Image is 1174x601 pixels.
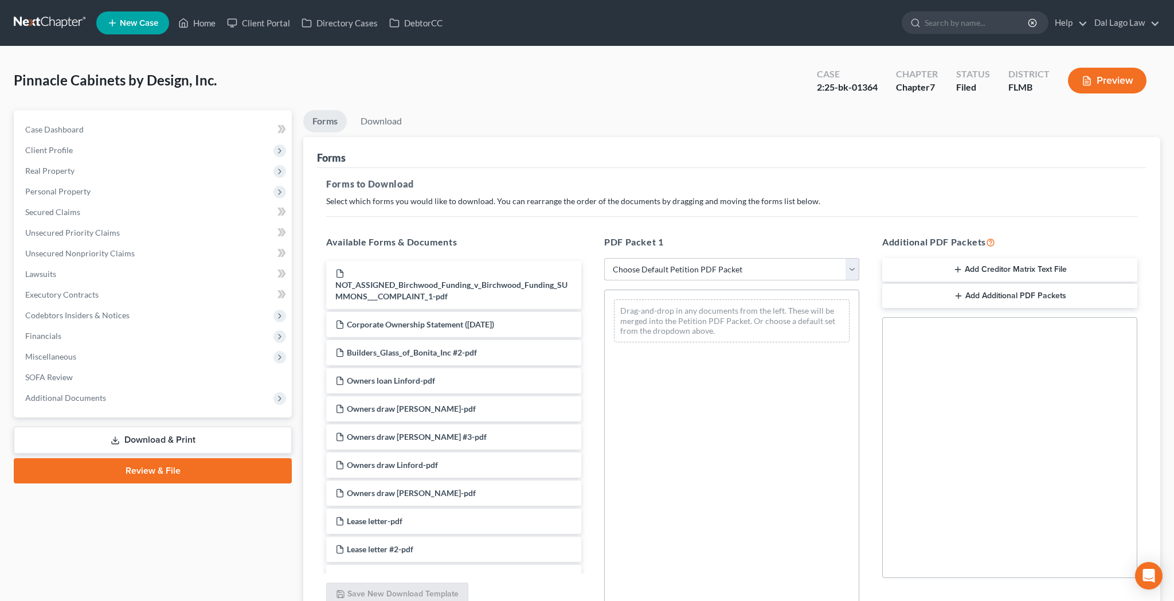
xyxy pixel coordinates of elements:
div: FLMB [1008,81,1050,94]
a: Client Portal [221,13,296,33]
a: Home [173,13,221,33]
a: Executory Contracts [16,284,292,305]
span: Lease letter-pdf [347,516,402,526]
span: Personal Property [25,186,91,196]
div: Drag-and-drop in any documents from the left. These will be merged into the Petition PDF Packet. ... [614,299,850,342]
span: Owners draw [PERSON_NAME]-pdf [347,404,476,413]
button: Add Additional PDF Packets [882,284,1137,308]
span: Lease letter #2-pdf [347,544,413,554]
span: Unsecured Nonpriority Claims [25,248,135,258]
span: Case Dashboard [25,124,84,134]
span: Owners draw [PERSON_NAME]-pdf [347,488,476,498]
h5: Additional PDF Packets [882,235,1137,249]
a: Forms [303,110,347,132]
input: Search by name... [925,12,1030,33]
div: Chapter [896,68,938,81]
span: 163622_US_2022_ArchiveTaxReturn__1_.pdf [347,572,507,582]
span: Owners draw Linford-pdf [347,460,438,470]
span: Client Profile [25,145,73,155]
a: SOFA Review [16,367,292,388]
span: Additional Documents [25,393,106,403]
a: Help [1049,13,1087,33]
a: Unsecured Priority Claims [16,223,292,243]
span: Executory Contracts [25,290,99,299]
h5: PDF Packet 1 [604,235,859,249]
a: Dal Lago Law [1089,13,1160,33]
button: Add Creditor Matrix Text File [882,258,1137,282]
span: Miscellaneous [25,352,76,361]
span: Corporate Ownership Statement ([DATE]) [347,319,494,329]
span: SOFA Review [25,372,73,382]
a: Lawsuits [16,264,292,284]
div: Open Intercom Messenger [1135,562,1163,590]
a: Unsecured Nonpriority Claims [16,243,292,264]
a: Download [351,110,411,132]
span: NOT_ASSIGNED_Birchwood_Funding_v_Birchwood_Funding_SUMMONS___COMPLAINT_1-pdf [335,280,568,301]
div: Status [956,68,990,81]
a: Download & Print [14,427,292,454]
span: Real Property [25,166,75,175]
span: Pinnacle Cabinets by Design, Inc. [14,72,217,88]
a: Review & File [14,458,292,483]
span: Lawsuits [25,269,56,279]
p: Select which forms you would like to download. You can rearrange the order of the documents by dr... [326,196,1137,207]
div: Case [817,68,878,81]
span: 7 [930,81,935,92]
button: Preview [1068,68,1146,93]
div: Forms [317,151,346,165]
a: DebtorCC [383,13,448,33]
span: Codebtors Insiders & Notices [25,310,130,320]
div: 2:25-bk-01364 [817,81,878,94]
span: Secured Claims [25,207,80,217]
span: Owners loan Linford-pdf [347,376,435,385]
span: New Case [120,19,158,28]
a: Directory Cases [296,13,383,33]
span: Builders_Glass_of_Bonita_Inc #2-pdf [347,348,477,357]
span: Owners draw [PERSON_NAME] #3-pdf [347,432,487,442]
h5: Forms to Download [326,177,1137,191]
div: Filed [956,81,990,94]
div: District [1008,68,1050,81]
h5: Available Forms & Documents [326,235,581,249]
div: Chapter [896,81,938,94]
a: Case Dashboard [16,119,292,140]
span: Financials [25,331,61,341]
a: Secured Claims [16,202,292,223]
span: Unsecured Priority Claims [25,228,120,237]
